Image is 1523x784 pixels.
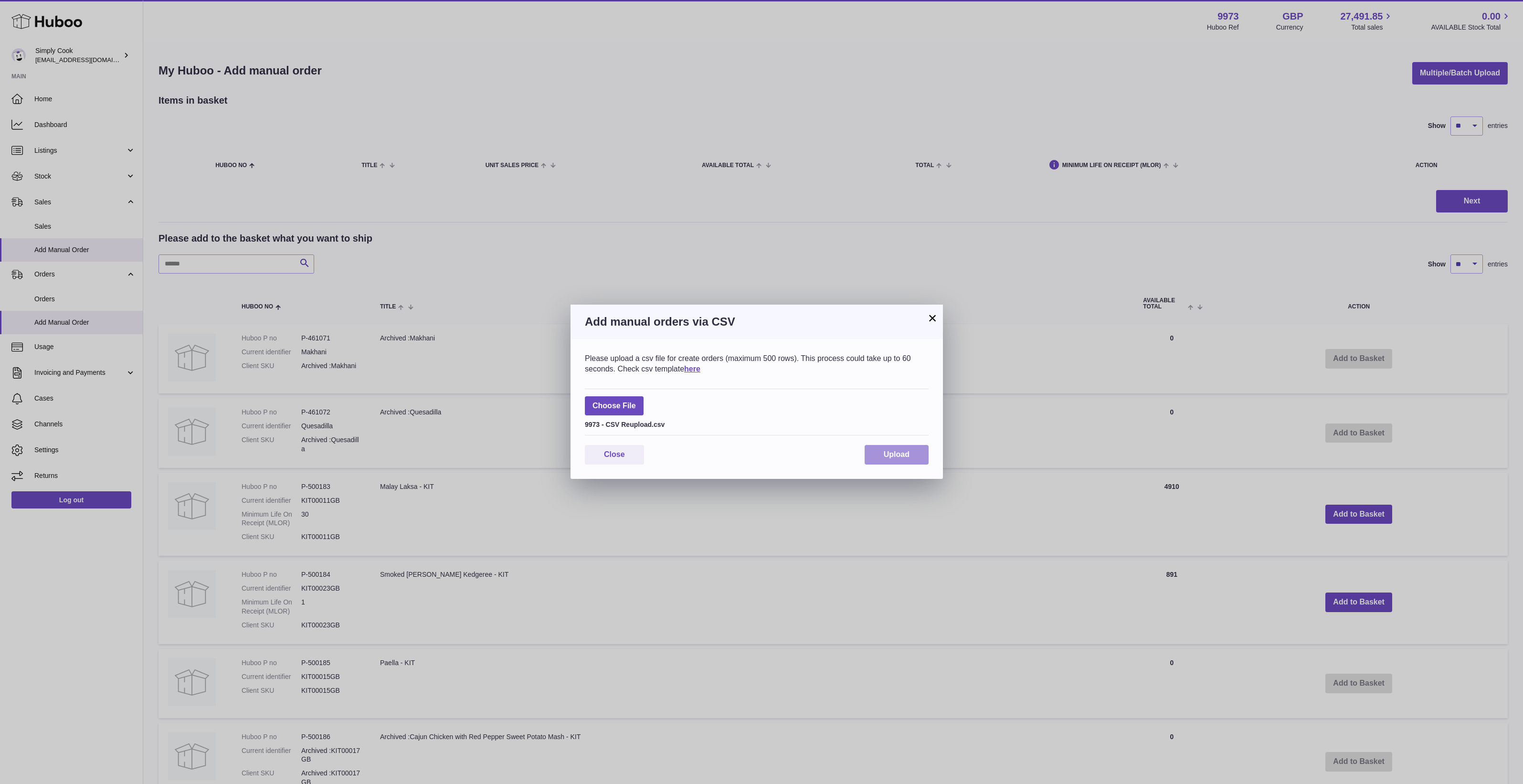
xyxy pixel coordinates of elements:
span: Choose File [585,396,644,416]
div: 9973 - CSV Reupload.csv [585,418,929,429]
button: Close [585,445,644,465]
span: Upload [884,450,910,458]
button: × [927,312,938,324]
span: Close [604,450,625,458]
div: Please upload a csv file for create orders (maximum 500 rows). This process could take up to 60 s... [585,353,929,374]
a: here [684,365,700,373]
h3: Add manual orders via CSV [585,314,929,329]
button: Upload [865,445,929,465]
